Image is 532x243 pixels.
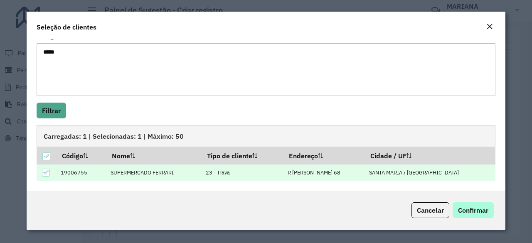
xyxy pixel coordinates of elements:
[453,202,494,218] button: Confirmar
[486,23,493,30] em: Fechar
[106,164,201,182] td: SUPERMERCADO FERRARI
[484,22,495,32] button: Close
[37,103,66,118] button: Filtrar
[283,164,365,182] td: R [PERSON_NAME] 68
[365,164,495,182] td: SANTA MARIA / [GEOGRAPHIC_DATA]
[202,164,283,182] td: 23 - Trava
[411,202,449,218] button: Cancelar
[37,125,495,147] div: Carregadas: 1 | Selecionadas: 1 | Máximo: 50
[106,147,201,164] th: Nome
[458,206,488,214] span: Confirmar
[56,147,106,164] th: Código
[283,147,365,164] th: Endereço
[365,147,495,164] th: Cidade / UF
[37,22,96,32] h4: Seleção de clientes
[417,206,444,214] span: Cancelar
[202,147,283,164] th: Tipo de cliente
[56,164,106,182] td: 19006755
